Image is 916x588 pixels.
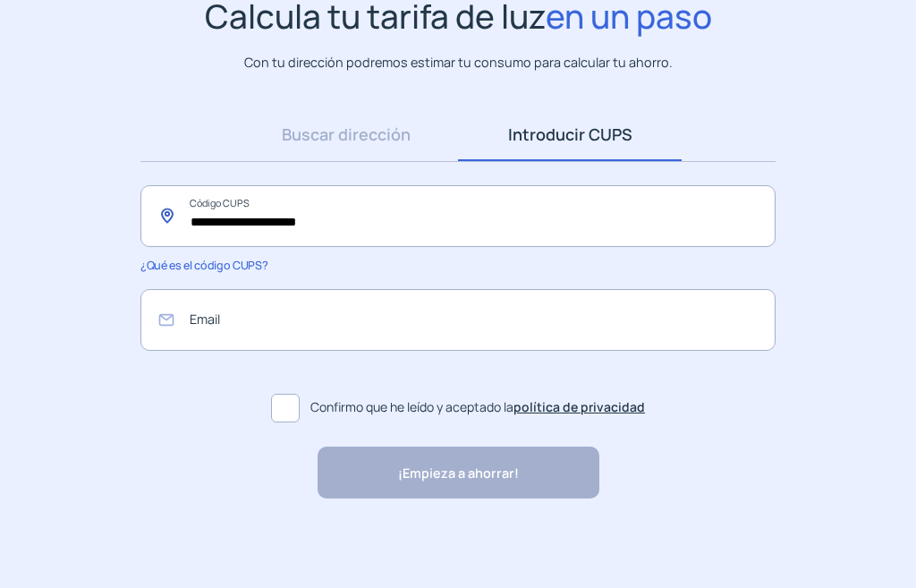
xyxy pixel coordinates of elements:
[310,397,645,417] span: Confirmo que he leído y aceptado la
[244,53,673,72] p: Con tu dirección podremos estimar tu consumo para calcular tu ahorro.
[458,108,682,161] a: Introducir CUPS
[234,108,458,161] a: Buscar dirección
[513,398,645,415] a: política de privacidad
[140,258,267,273] span: ¿Qué es el código CUPS?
